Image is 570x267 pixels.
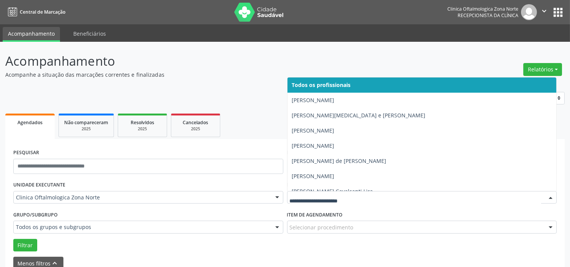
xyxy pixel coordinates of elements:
span: Cancelados [183,119,208,126]
img: img [521,4,537,20]
span: [PERSON_NAME] [292,172,335,180]
span: [PERSON_NAME] de [PERSON_NAME] [292,157,387,164]
div: 2025 [177,126,215,132]
button: apps [551,6,565,19]
label: Grupo/Subgrupo [13,209,58,221]
a: Acompanhamento [3,27,60,42]
button:  [537,4,551,20]
label: PESQUISAR [13,147,39,159]
div: 2025 [64,126,108,132]
div: Clinica Oftalmologica Zona Norte [447,6,518,12]
span: Selecionar procedimento [290,223,354,231]
a: Beneficiários [68,27,111,40]
span: Central de Marcação [20,9,65,15]
button: Filtrar [13,239,37,252]
div: 2025 [123,126,161,132]
span: Todos os grupos e subgrupos [16,223,268,231]
p: Acompanhe a situação das marcações correntes e finalizadas [5,71,397,79]
span: [PERSON_NAME] [292,127,335,134]
span: [PERSON_NAME] Cavalcanti Lira [292,188,373,195]
button: Relatórios [523,63,562,76]
label: Item de agendamento [287,209,343,221]
span: [PERSON_NAME][MEDICAL_DATA] e [PERSON_NAME] [292,112,426,119]
span: Recepcionista da clínica [458,12,518,19]
label: UNIDADE EXECUTANTE [13,179,65,191]
span: Não compareceram [64,119,108,126]
span: [PERSON_NAME] [292,142,335,149]
span: Clinica Oftalmologica Zona Norte [16,194,268,201]
span: Todos os profissionais [292,81,351,88]
p: Acompanhamento [5,52,397,71]
span: [PERSON_NAME] [292,96,335,104]
i:  [540,7,548,15]
span: Agendados [17,119,43,126]
span: Resolvidos [131,119,154,126]
a: Central de Marcação [5,6,65,18]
